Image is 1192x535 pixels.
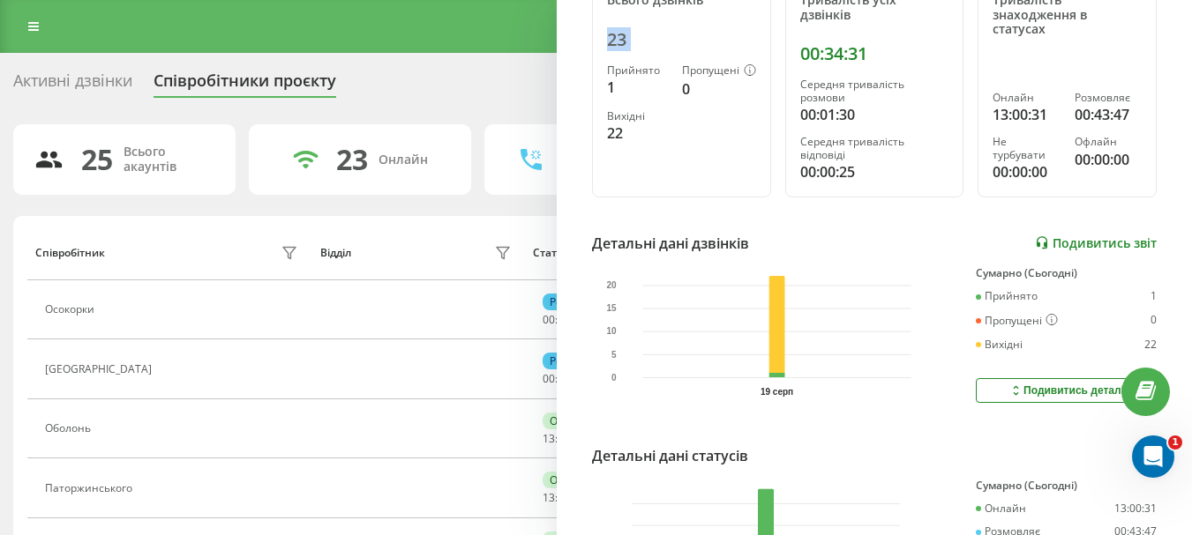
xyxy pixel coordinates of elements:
text: 0 [611,373,617,383]
div: Паторжинського [45,482,137,494]
div: Прийнято [976,290,1038,302]
div: Подивитись деталі [1008,383,1124,398]
div: : : [543,433,585,445]
div: Прийнято [607,64,668,77]
div: Пропущені [682,64,756,78]
div: 00:00:00 [1075,149,1142,170]
div: Розмовляє [1075,92,1142,104]
div: Онлайн [976,502,1026,515]
div: : : [543,492,585,504]
div: 25 [81,143,113,176]
div: Детальні дані дзвінків [592,233,749,254]
div: 23 [607,29,756,50]
div: Онлайн [543,472,598,488]
div: Пропущені [976,314,1058,328]
div: 1 [1151,290,1157,302]
div: Середня тривалість відповіді [800,136,949,161]
div: 0 [682,78,756,100]
div: 0 [1151,314,1157,328]
div: 23 [336,143,368,176]
div: 00:00:00 [993,161,1060,182]
span: 00 [543,312,555,327]
text: 15 [606,303,617,313]
text: 10 [606,326,617,336]
div: 13:00:31 [1114,502,1157,515]
text: 5 [611,349,617,359]
div: Детальні дані статусів [592,445,748,466]
div: Середня тривалість розмови [800,78,949,104]
span: 00 [543,371,555,386]
text: 20 [606,280,617,290]
div: Всього акаунтів [124,145,214,175]
div: 1 [607,77,668,98]
div: Офлайн [1075,136,1142,148]
span: 13 [543,490,555,505]
div: Вихідні [976,338,1023,351]
div: 00:43:47 [1075,104,1142,125]
div: [GEOGRAPHIC_DATA] [45,363,156,375]
div: 00:34:31 [800,43,949,64]
div: Вихідні [607,110,668,123]
div: Онлайн [993,92,1060,104]
div: 22 [1144,338,1157,351]
button: Подивитись деталі [976,378,1157,403]
div: 22 [607,123,668,144]
div: 00:01:30 [800,104,949,125]
div: : : [543,314,585,326]
a: Подивитись звіт [1035,235,1157,250]
div: 13:00:31 [993,104,1060,125]
div: Оболонь [45,422,95,435]
div: Сумарно (Сьогодні) [976,267,1157,279]
div: : : [543,373,585,385]
div: Онлайн [379,152,428,167]
iframe: Intercom live chat [1132,435,1174,478]
div: Відділ [320,247,351,259]
div: Розмовляє [543,353,612,369]
div: Не турбувати [993,136,1060,161]
div: Осокорки [45,303,99,316]
div: Співробітник [35,247,105,259]
text: 19 серп [761,387,793,397]
div: Співробітники проєкту [154,71,336,99]
div: Онлайн [543,412,598,429]
div: Активні дзвінки [13,71,132,99]
div: Розмовляє [543,294,612,310]
span: 1 [1168,435,1182,450]
div: 00:00:25 [800,161,949,182]
span: 13 [543,431,555,446]
div: Сумарно (Сьогодні) [976,479,1157,492]
div: Статус [533,247,567,259]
